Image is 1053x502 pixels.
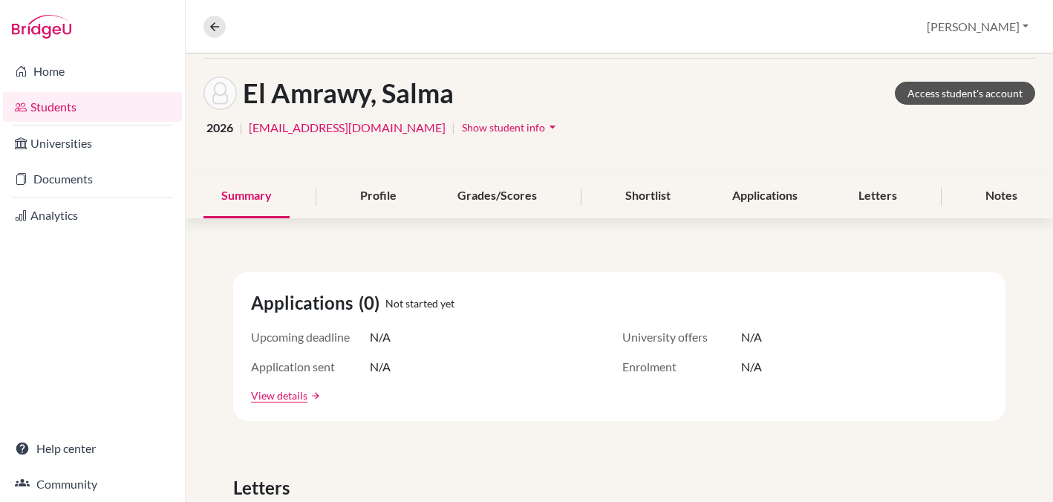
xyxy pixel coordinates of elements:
[607,175,688,218] div: Shortlist
[3,164,182,194] a: Documents
[370,358,391,376] span: N/A
[12,15,71,39] img: Bridge-U
[203,175,290,218] div: Summary
[3,201,182,230] a: Analytics
[3,434,182,463] a: Help center
[206,119,233,137] span: 2026
[251,358,370,376] span: Application sent
[622,358,741,376] span: Enrolment
[920,13,1035,41] button: [PERSON_NAME]
[461,116,561,139] button: Show student infoarrow_drop_down
[359,290,385,316] span: (0)
[3,469,182,499] a: Community
[233,475,296,501] span: Letters
[307,391,321,401] a: arrow_forward
[741,358,762,376] span: N/A
[385,296,454,311] span: Not started yet
[451,119,455,137] span: |
[3,128,182,158] a: Universities
[251,328,370,346] span: Upcoming deadline
[968,175,1035,218] div: Notes
[251,388,307,403] a: View details
[239,119,243,137] span: |
[251,290,359,316] span: Applications
[203,76,237,110] img: Salma El Amrawy's avatar
[741,328,762,346] span: N/A
[841,175,915,218] div: Letters
[622,328,741,346] span: University offers
[895,82,1035,105] a: Access student's account
[714,175,815,218] div: Applications
[3,92,182,122] a: Students
[342,175,414,218] div: Profile
[545,120,560,134] i: arrow_drop_down
[249,119,446,137] a: [EMAIL_ADDRESS][DOMAIN_NAME]
[440,175,555,218] div: Grades/Scores
[243,77,454,109] h1: El Amrawy, Salma
[370,328,391,346] span: N/A
[462,121,545,134] span: Show student info
[3,56,182,86] a: Home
